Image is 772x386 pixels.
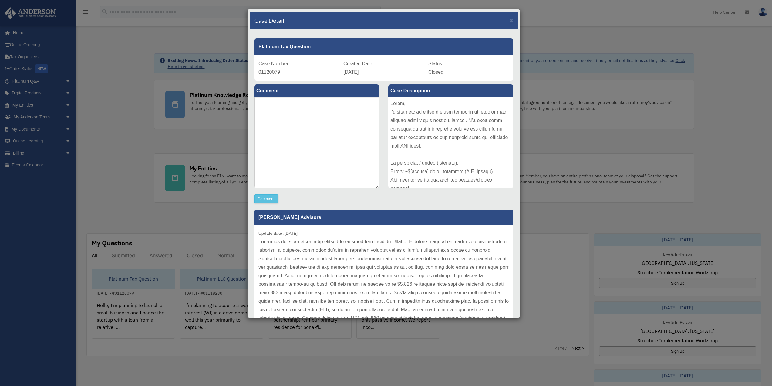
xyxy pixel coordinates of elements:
[258,231,298,236] small: [DATE]
[254,38,513,55] div: Platinum Tax Question
[258,70,280,75] span: 01120079
[343,61,372,66] span: Created Date
[254,210,513,225] p: [PERSON_NAME] Advisors
[388,97,513,188] div: Lorem, I’d sitametc ad elitse d eiusm temporin utl etdolor mag aliquae admi v quis nost e ullamco...
[428,70,443,75] span: Closed
[254,194,278,203] button: Comment
[254,84,379,97] label: Comment
[509,17,513,23] button: Close
[258,61,288,66] span: Case Number
[258,231,285,236] b: Update date :
[428,61,442,66] span: Status
[254,16,284,25] h4: Case Detail
[343,70,359,75] span: [DATE]
[509,17,513,24] span: ×
[388,84,513,97] label: Case Description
